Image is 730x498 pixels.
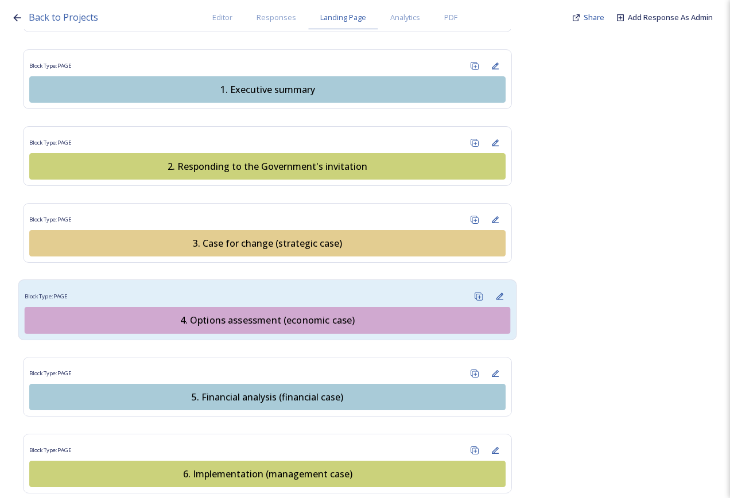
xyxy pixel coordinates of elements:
[628,12,713,23] a: Add Response As Admin
[257,12,296,23] span: Responses
[29,216,72,224] span: Block Type: PAGE
[29,11,98,24] span: Back to Projects
[29,369,72,378] span: Block Type: PAGE
[29,62,72,70] span: Block Type: PAGE
[25,293,68,301] span: Block Type: PAGE
[29,461,506,487] button: 6. Implementation (management case)
[36,467,499,481] div: 6. Implementation (management case)
[29,139,72,147] span: Block Type: PAGE
[444,12,457,23] span: PDF
[29,446,72,454] span: Block Type: PAGE
[584,12,604,22] span: Share
[31,313,504,327] div: 4. Options assessment (economic case)
[29,153,506,180] button: 2. Responding to the Government's invitation
[29,384,506,410] button: 5. Financial analysis (financial case)
[36,236,499,250] div: 3. Case for change (strategic case)
[36,159,499,173] div: 2. Responding to the Government's invitation
[29,76,506,103] button: 1. Executive summary
[29,10,98,25] a: Back to Projects
[320,12,366,23] span: Landing Page
[25,307,511,334] button: 4. Options assessment (economic case)
[29,230,506,256] button: 3. Case for change (strategic case)
[212,12,232,23] span: Editor
[36,390,499,404] div: 5. Financial analysis (financial case)
[36,83,499,96] div: 1. Executive summary
[390,12,420,23] span: Analytics
[628,12,713,22] span: Add Response As Admin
